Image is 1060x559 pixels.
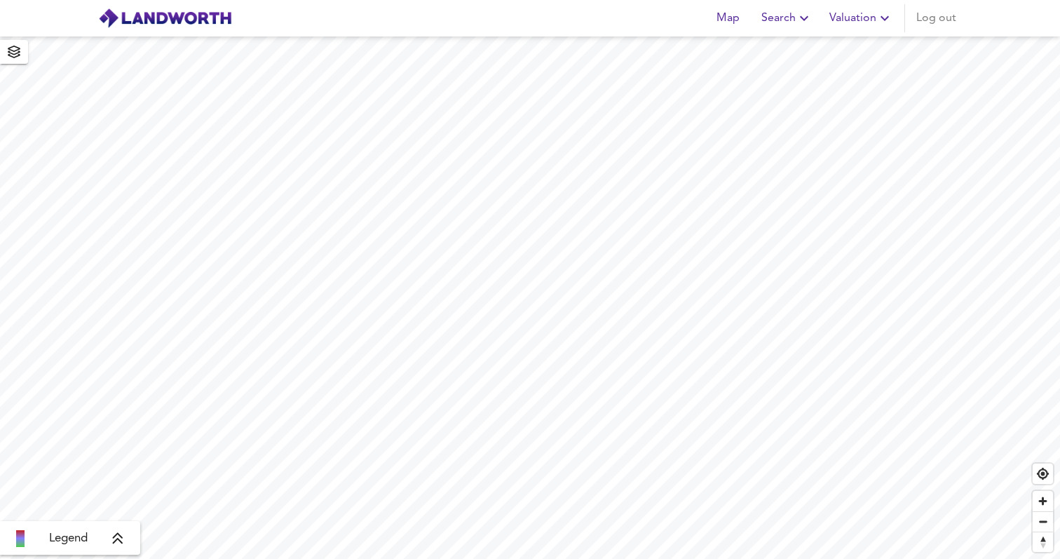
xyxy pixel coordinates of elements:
[829,8,893,28] span: Valuation
[1033,511,1053,532] button: Zoom out
[1033,532,1053,552] button: Reset bearing to north
[705,4,750,32] button: Map
[1033,491,1053,511] button: Zoom in
[824,4,899,32] button: Valuation
[49,530,88,547] span: Legend
[1033,512,1053,532] span: Zoom out
[711,8,745,28] span: Map
[1033,464,1053,484] button: Find my location
[756,4,818,32] button: Search
[916,8,956,28] span: Log out
[98,8,232,29] img: logo
[911,4,962,32] button: Log out
[761,8,813,28] span: Search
